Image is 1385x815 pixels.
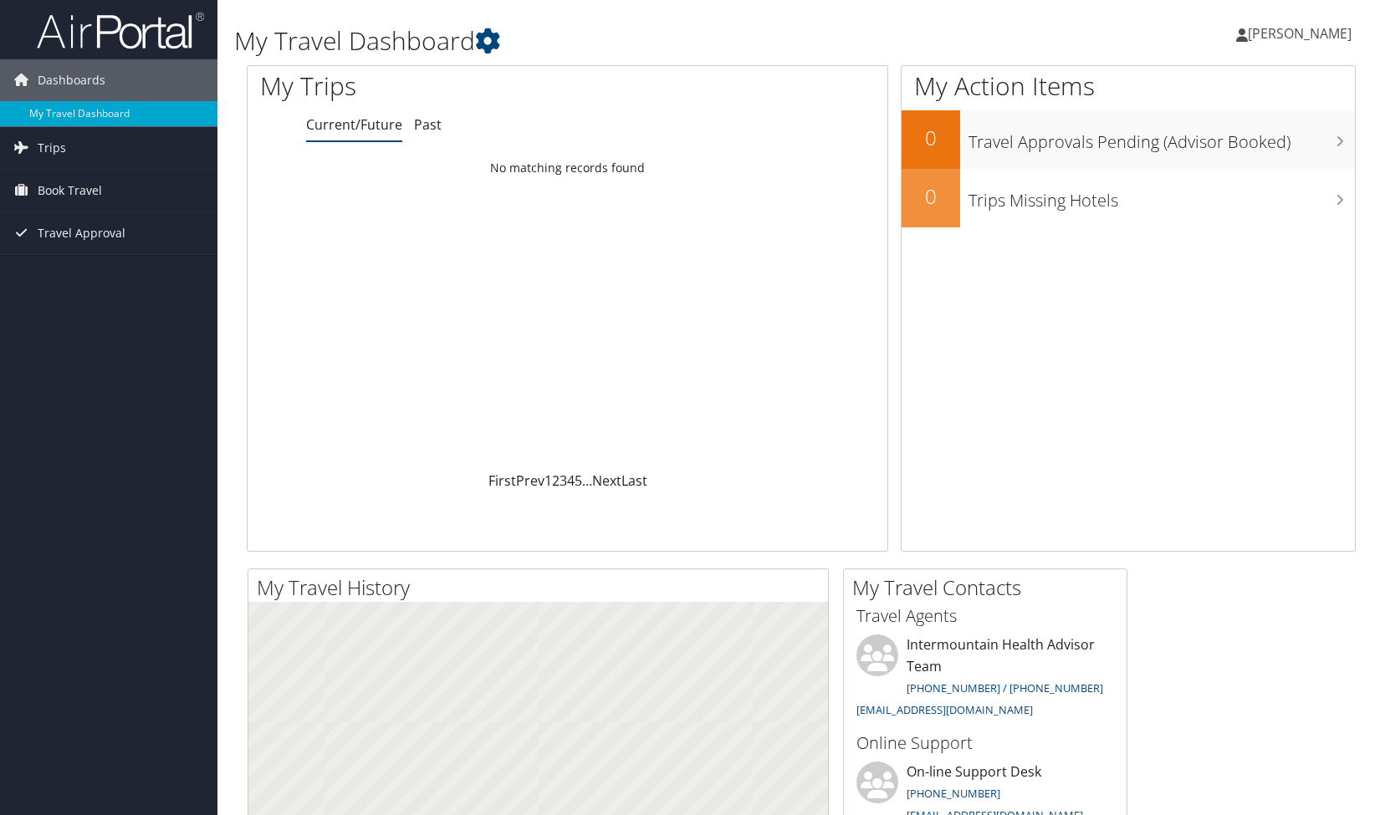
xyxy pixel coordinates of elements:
[552,471,560,490] a: 2
[907,680,1103,695] a: [PHONE_NUMBER] / [PHONE_NUMBER]
[567,471,575,490] a: 4
[856,702,1033,717] a: [EMAIL_ADDRESS][DOMAIN_NAME]
[257,573,828,602] h2: My Travel History
[902,182,960,211] h2: 0
[968,181,1355,212] h3: Trips Missing Hotels
[575,471,582,490] a: 5
[582,471,592,490] span: …
[621,471,647,490] a: Last
[516,471,544,490] a: Prev
[544,471,552,490] a: 1
[37,11,204,50] img: airportal-logo.png
[260,69,608,104] h1: My Trips
[38,212,125,254] span: Travel Approval
[306,115,402,134] a: Current/Future
[248,153,887,183] td: No matching records found
[968,122,1355,154] h3: Travel Approvals Pending (Advisor Booked)
[38,127,66,169] span: Trips
[856,731,1114,755] h3: Online Support
[848,634,1122,724] li: Intermountain Health Advisor Team
[38,59,105,101] span: Dashboards
[592,471,621,490] a: Next
[414,115,442,134] a: Past
[1248,24,1352,43] span: [PERSON_NAME]
[1236,8,1368,59] a: [PERSON_NAME]
[902,169,1355,227] a: 0Trips Missing Hotels
[902,110,1355,169] a: 0Travel Approvals Pending (Advisor Booked)
[902,69,1355,104] h1: My Action Items
[488,471,516,490] a: First
[234,23,990,59] h1: My Travel Dashboard
[856,604,1114,628] h3: Travel Agents
[852,573,1127,602] h2: My Travel Contacts
[907,786,1000,801] a: [PHONE_NUMBER]
[38,170,102,211] span: Book Travel
[902,124,960,152] h2: 0
[560,471,567,490] a: 3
